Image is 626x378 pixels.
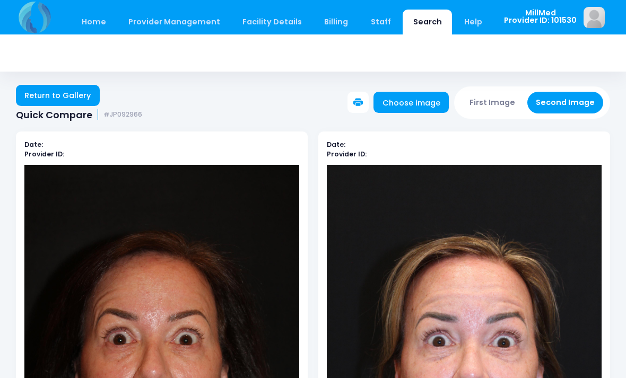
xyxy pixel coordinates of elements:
[527,92,604,113] button: Second Image
[504,9,577,24] span: MillMed Provider ID: 101530
[118,10,230,34] a: Provider Management
[24,150,64,159] b: Provider ID:
[232,10,312,34] a: Facility Details
[360,10,401,34] a: Staff
[327,150,367,159] b: Provider ID:
[16,109,92,120] span: Quick Compare
[373,92,449,113] a: Choose image
[403,10,452,34] a: Search
[71,10,116,34] a: Home
[454,10,493,34] a: Help
[314,10,359,34] a: Billing
[461,92,524,113] button: First Image
[327,140,345,149] b: Date:
[16,85,100,106] a: Return to Gallery
[584,7,605,28] img: image
[24,140,43,149] b: Date:
[103,111,142,119] small: #JP092966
